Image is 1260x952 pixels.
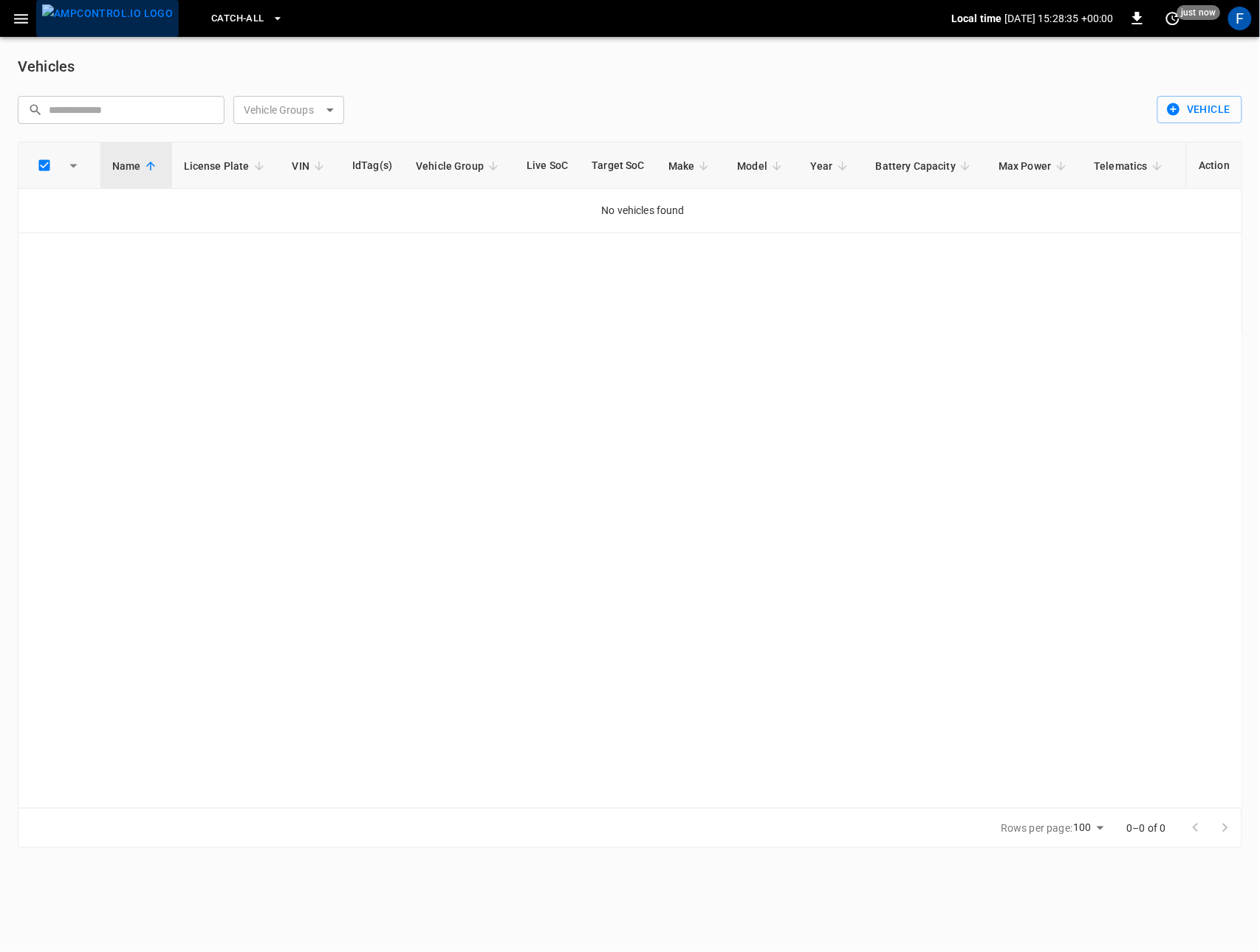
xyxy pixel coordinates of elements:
[1005,11,1114,26] p: [DATE] 15:28:35 +00:00
[42,4,173,23] img: ampcontrol.io logo
[1161,7,1185,30] button: set refresh interval
[416,157,503,175] span: Vehicle Group
[810,157,852,175] span: Year
[1001,821,1072,835] p: Rows per page:
[340,142,404,189] th: IdTag(s)
[205,4,289,33] button: Catch-all
[1073,817,1109,838] div: 100
[1157,96,1242,123] button: Vehicle
[668,157,714,175] span: Make
[951,11,1002,26] p: Local time
[1179,142,1212,189] th: ID
[999,157,1070,175] span: Max Power
[1228,7,1252,30] div: profile-icon
[580,142,657,189] th: Target SoC
[1186,142,1242,189] th: Action
[876,157,975,175] span: Battery Capacity
[211,10,264,27] span: Catch-all
[292,157,329,175] span: VIN
[1177,5,1221,20] span: just now
[112,157,160,175] span: Name
[737,157,787,175] span: Model
[515,142,580,189] th: Live SoC
[18,55,75,78] h6: Vehicles
[1095,157,1168,175] span: Telematics
[184,157,269,175] span: License Plate
[1127,821,1166,835] p: 0–0 of 0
